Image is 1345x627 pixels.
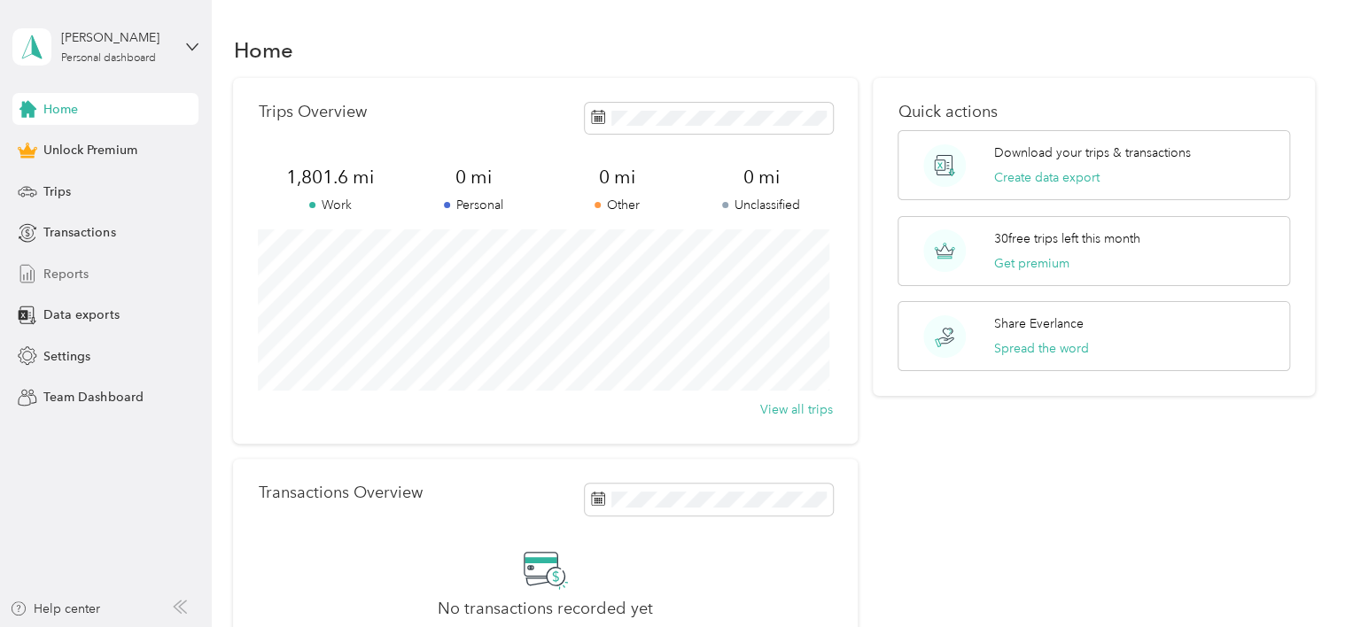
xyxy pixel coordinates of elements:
span: Settings [43,347,90,366]
span: Data exports [43,306,119,324]
div: Personal dashboard [61,53,156,64]
p: Share Everlance [994,314,1084,333]
span: 0 mi [689,165,833,190]
span: Team Dashboard [43,388,143,406]
button: View all trips [760,400,833,419]
p: Trips Overview [258,103,366,121]
h1: Home [233,41,292,59]
span: Unlock Premium [43,141,136,159]
p: Other [546,196,689,214]
span: Trips [43,182,71,201]
h2: No transactions recorded yet [438,600,653,618]
span: 1,801.6 mi [258,165,401,190]
p: Unclassified [689,196,833,214]
p: Transactions Overview [258,484,422,502]
span: 0 mi [546,165,689,190]
p: Personal [402,196,546,214]
p: 30 free trips left this month [994,229,1140,248]
p: Quick actions [898,103,1289,121]
button: Help center [10,600,100,618]
iframe: Everlance-gr Chat Button Frame [1246,528,1345,627]
span: 0 mi [402,165,546,190]
span: Reports [43,265,89,283]
span: Home [43,100,78,119]
p: Download your trips & transactions [994,143,1191,162]
p: Work [258,196,401,214]
button: Spread the word [994,339,1089,358]
span: Transactions [43,223,115,242]
button: Create data export [994,168,1100,187]
div: [PERSON_NAME] [61,28,172,47]
button: Get premium [994,254,1069,273]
